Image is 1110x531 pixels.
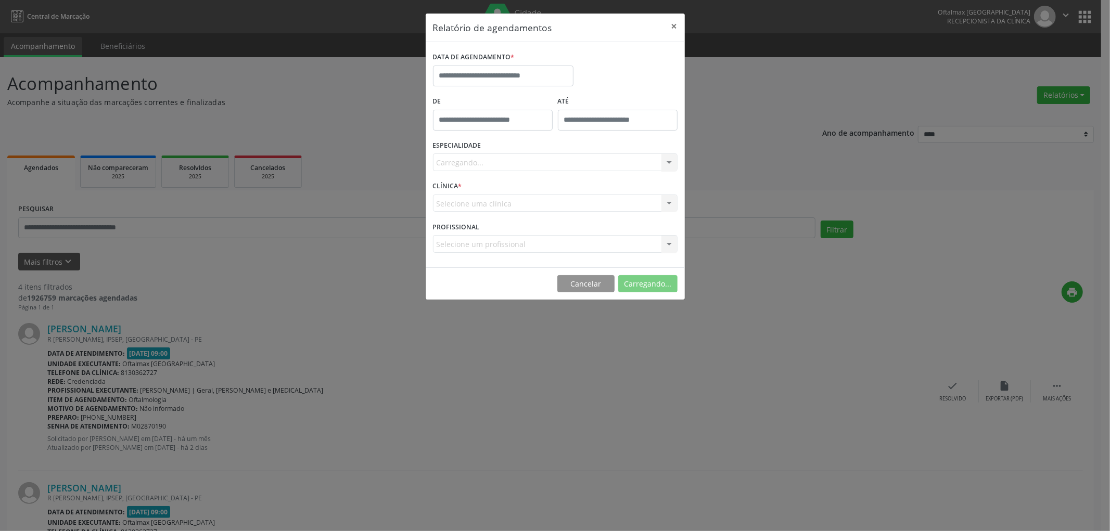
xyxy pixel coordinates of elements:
label: CLÍNICA [433,178,462,195]
label: De [433,94,553,110]
h5: Relatório de agendamentos [433,21,552,34]
label: ESPECIALIDADE [433,138,481,154]
label: ATÉ [558,94,678,110]
button: Cancelar [557,275,615,293]
button: Carregando... [618,275,678,293]
label: PROFISSIONAL [433,219,480,235]
label: DATA DE AGENDAMENTO [433,49,515,66]
button: Close [664,14,685,39]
